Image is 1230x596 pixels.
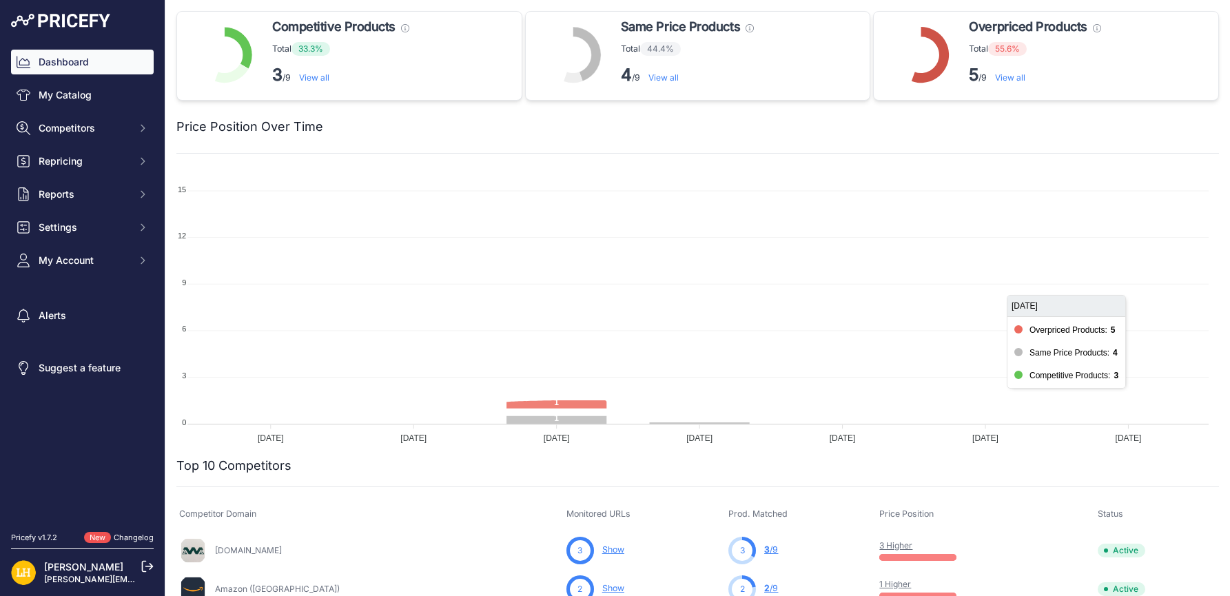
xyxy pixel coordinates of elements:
[84,532,111,544] span: New
[178,185,186,194] tspan: 15
[272,64,409,86] p: /9
[182,325,186,333] tspan: 6
[299,72,329,83] a: View all
[621,64,754,86] p: /9
[44,574,256,584] a: [PERSON_NAME][EMAIL_ADDRESS][DOMAIN_NAME]
[1098,544,1145,557] span: Active
[972,433,998,443] tspan: [DATE]
[740,544,745,557] span: 3
[272,42,409,56] p: Total
[11,215,154,240] button: Settings
[602,544,624,555] a: Show
[764,544,778,555] a: 3/9
[969,42,1100,56] p: Total
[11,182,154,207] button: Reports
[182,278,186,287] tspan: 9
[621,17,740,37] span: Same Price Products
[648,72,679,83] a: View all
[39,187,129,201] span: Reports
[577,544,582,557] span: 3
[400,433,427,443] tspan: [DATE]
[621,65,632,85] strong: 4
[258,433,284,443] tspan: [DATE]
[182,418,186,427] tspan: 0
[11,356,154,380] a: Suggest a feature
[39,154,129,168] span: Repricing
[830,433,856,443] tspan: [DATE]
[215,545,282,555] a: [DOMAIN_NAME]
[728,508,788,519] span: Prod. Matched
[969,64,1100,86] p: /9
[544,433,570,443] tspan: [DATE]
[11,248,154,273] button: My Account
[988,42,1027,56] span: 55.6%
[39,220,129,234] span: Settings
[11,50,154,74] a: Dashboard
[11,14,110,28] img: Pricefy Logo
[640,42,681,56] span: 44.4%
[11,303,154,328] a: Alerts
[291,42,330,56] span: 33.3%
[1098,582,1145,596] span: Active
[995,72,1025,83] a: View all
[179,508,256,519] span: Competitor Domain
[602,583,624,593] a: Show
[11,83,154,107] a: My Catalog
[740,583,745,595] span: 2
[11,116,154,141] button: Competitors
[969,65,978,85] strong: 5
[39,254,129,267] span: My Account
[44,561,123,573] a: [PERSON_NAME]
[879,540,912,551] a: 3 Higher
[182,371,186,380] tspan: 3
[39,121,129,135] span: Competitors
[764,544,770,555] span: 3
[11,532,57,544] div: Pricefy v1.7.2
[879,508,934,519] span: Price Position
[969,17,1087,37] span: Overpriced Products
[272,17,396,37] span: Competitive Products
[577,583,582,595] span: 2
[11,50,154,515] nav: Sidebar
[566,508,631,519] span: Monitored URLs
[686,433,713,443] tspan: [DATE]
[272,65,283,85] strong: 3
[764,583,778,593] a: 2/9
[11,149,154,174] button: Repricing
[764,583,770,593] span: 2
[1116,433,1142,443] tspan: [DATE]
[215,584,340,594] a: Amazon ([GEOGRAPHIC_DATA])
[176,117,323,136] h2: Price Position Over Time
[879,579,911,589] a: 1 Higher
[178,232,186,240] tspan: 12
[1098,508,1123,519] span: Status
[114,533,154,542] a: Changelog
[176,456,291,475] h2: Top 10 Competitors
[621,42,754,56] p: Total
